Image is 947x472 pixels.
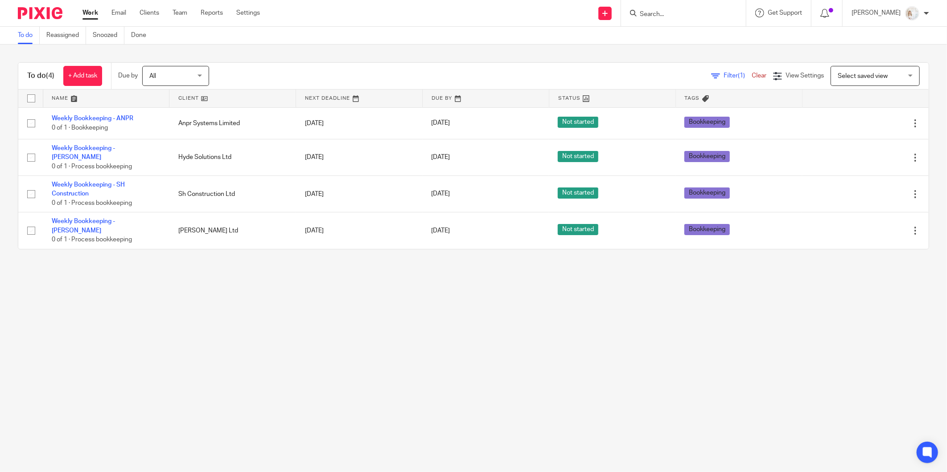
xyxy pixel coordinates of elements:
span: (1) [738,73,745,79]
a: Work [82,8,98,17]
span: 0 of 1 · Process bookkeeping [52,200,132,206]
span: Bookkeeping [684,117,730,128]
img: Image.jpeg [905,6,919,20]
a: + Add task [63,66,102,86]
a: Reassigned [46,27,86,44]
td: [DATE] [296,107,423,139]
span: Not started [558,117,598,128]
a: Reports [201,8,223,17]
span: Select saved view [838,73,888,79]
span: 0 of 1 · Process bookkeeping [52,236,132,243]
p: [PERSON_NAME] [852,8,901,17]
a: Weekly Bookkeeping - SH Construction [52,182,125,197]
a: Weekly Bookkeeping - ANPR [52,115,133,122]
span: [DATE] [432,154,450,160]
span: Bookkeeping [684,187,730,199]
a: Clients [140,8,159,17]
p: Due by [118,71,138,80]
span: Bookkeeping [684,224,730,235]
a: Clear [752,73,766,79]
span: [DATE] [432,120,450,126]
a: To do [18,27,40,44]
a: Email [111,8,126,17]
span: Tags [685,96,700,101]
td: Hyde Solutions Ltd [169,139,296,175]
img: Pixie [18,7,62,19]
span: View Settings [786,73,824,79]
td: [DATE] [296,176,423,212]
a: Done [131,27,153,44]
span: Get Support [768,10,802,16]
span: Not started [558,151,598,162]
span: 0 of 1 · Bookkeeping [52,125,108,131]
span: [DATE] [432,191,450,197]
span: Not started [558,224,598,235]
span: Filter [724,73,752,79]
span: Bookkeeping [684,151,730,162]
a: Weekly Bookkeeping - [PERSON_NAME] [52,218,115,233]
span: (4) [46,72,54,79]
span: 0 of 1 · Process bookkeeping [52,163,132,170]
td: [DATE] [296,212,423,249]
span: [DATE] [432,228,450,234]
a: Team [173,8,187,17]
a: Settings [236,8,260,17]
a: Snoozed [93,27,124,44]
span: Not started [558,187,598,199]
td: Anpr Systems Limited [169,107,296,139]
td: [DATE] [296,139,423,175]
a: Weekly Bookkeeping - [PERSON_NAME] [52,145,115,160]
input: Search [639,11,719,19]
td: [PERSON_NAME] Ltd [169,212,296,249]
span: All [149,73,156,79]
td: Sh Construction Ltd [169,176,296,212]
h1: To do [27,71,54,81]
